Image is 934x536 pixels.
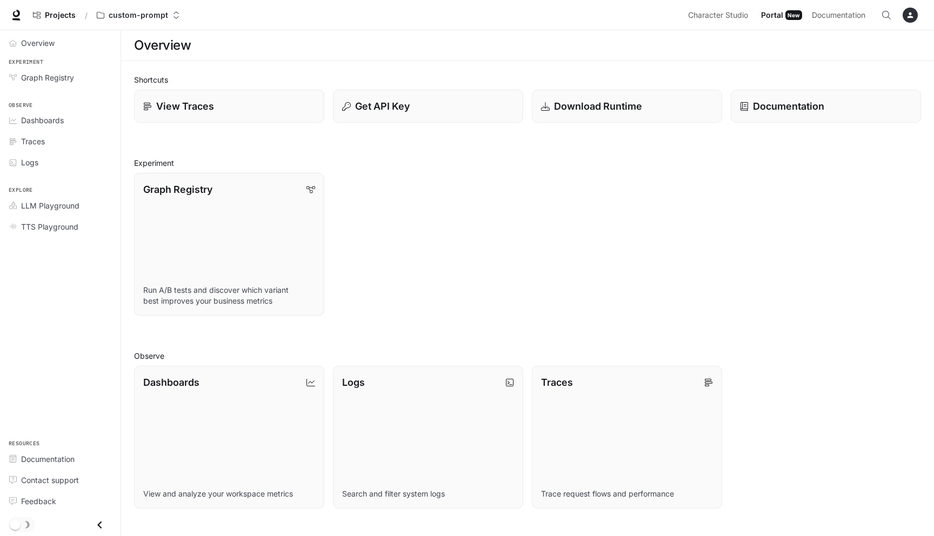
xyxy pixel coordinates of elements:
p: Logs [342,375,365,390]
a: Go to projects [28,4,81,26]
a: Documentation [731,90,921,123]
p: Run A/B tests and discover which variant best improves your business metrics [143,285,315,306]
span: LLM Playground [21,200,79,211]
p: Documentation [753,99,824,113]
a: Traces [4,132,116,151]
a: Feedback [4,492,116,511]
span: Traces [21,136,45,147]
button: Close drawer [88,514,112,536]
p: View and analyze your workspace metrics [143,488,315,499]
p: Graph Registry [143,182,212,197]
div: / [81,10,92,21]
a: View Traces [134,90,324,123]
span: Portal [761,9,783,22]
span: Documentation [21,453,75,465]
a: Character Studio [684,4,756,26]
a: Contact support [4,471,116,490]
span: Logs [21,157,38,168]
a: Overview [4,33,116,52]
span: Contact support [21,474,79,486]
span: Graph Registry [21,72,74,83]
p: custom-prompt [109,11,168,20]
span: Projects [45,11,76,20]
a: Logs [4,153,116,172]
p: Dashboards [143,375,199,390]
a: Documentation [808,4,873,26]
a: LLM Playground [4,196,116,215]
a: TTS Playground [4,217,116,236]
a: DashboardsView and analyze your workspace metrics [134,366,324,508]
span: Feedback [21,495,56,507]
p: Download Runtime [554,99,642,113]
p: Traces [541,375,573,390]
a: PortalNew [757,4,806,26]
span: Documentation [812,9,865,22]
p: Search and filter system logs [342,488,514,499]
span: Character Studio [688,9,748,22]
h2: Experiment [134,157,921,169]
a: Graph RegistryRun A/B tests and discover which variant best improves your business metrics [134,173,324,316]
h1: Overview [134,35,191,56]
a: Documentation [4,450,116,468]
a: LogsSearch and filter system logs [333,366,523,508]
h2: Observe [134,350,921,361]
span: TTS Playground [21,221,78,232]
span: Dashboards [21,115,64,126]
div: New [785,10,802,20]
p: View Traces [156,99,214,113]
h2: Shortcuts [134,74,921,85]
p: Get API Key [355,99,410,113]
a: Dashboards [4,111,116,130]
button: Open workspace menu [92,4,185,26]
button: Open Command Menu [876,4,897,26]
span: Dark mode toggle [10,518,21,530]
span: Overview [21,37,55,49]
a: TracesTrace request flows and performance [532,366,722,508]
a: Graph Registry [4,68,116,87]
p: Trace request flows and performance [541,488,713,499]
button: Get API Key [333,90,523,123]
a: Download Runtime [532,90,722,123]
